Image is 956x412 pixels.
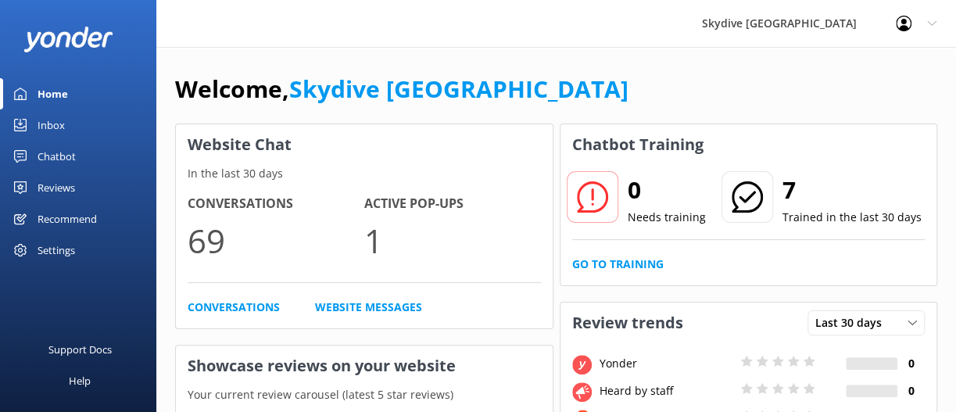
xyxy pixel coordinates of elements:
h3: Showcase reviews on your website [176,346,553,386]
h3: Review trends [560,303,695,343]
h3: Website Chat [176,124,553,165]
div: Chatbot [38,141,76,172]
div: Reviews [38,172,75,203]
h4: Active Pop-ups [364,194,541,214]
div: Inbox [38,109,65,141]
div: Home [38,78,68,109]
div: Heard by staff [596,382,736,399]
h2: 0 [628,171,706,209]
div: Yonder [596,355,736,372]
a: Website Messages [315,299,422,316]
h4: Conversations [188,194,364,214]
p: 69 [188,214,364,267]
p: Your current review carousel (latest 5 star reviews) [176,386,553,403]
div: Settings [38,235,75,266]
span: Last 30 days [815,314,891,331]
h1: Welcome, [175,70,628,108]
div: Support Docs [48,334,112,365]
h3: Chatbot Training [560,124,715,165]
img: yonder-white-logo.png [23,27,113,52]
div: Help [69,365,91,396]
p: In the last 30 days [176,165,553,182]
h4: 0 [897,355,925,372]
p: Trained in the last 30 days [782,209,922,226]
p: Needs training [628,209,706,226]
a: Skydive [GEOGRAPHIC_DATA] [289,73,628,105]
h4: 0 [897,382,925,399]
h2: 7 [782,171,922,209]
a: Conversations [188,299,280,316]
p: 1 [364,214,541,267]
div: Recommend [38,203,97,235]
a: Go to Training [572,256,664,273]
